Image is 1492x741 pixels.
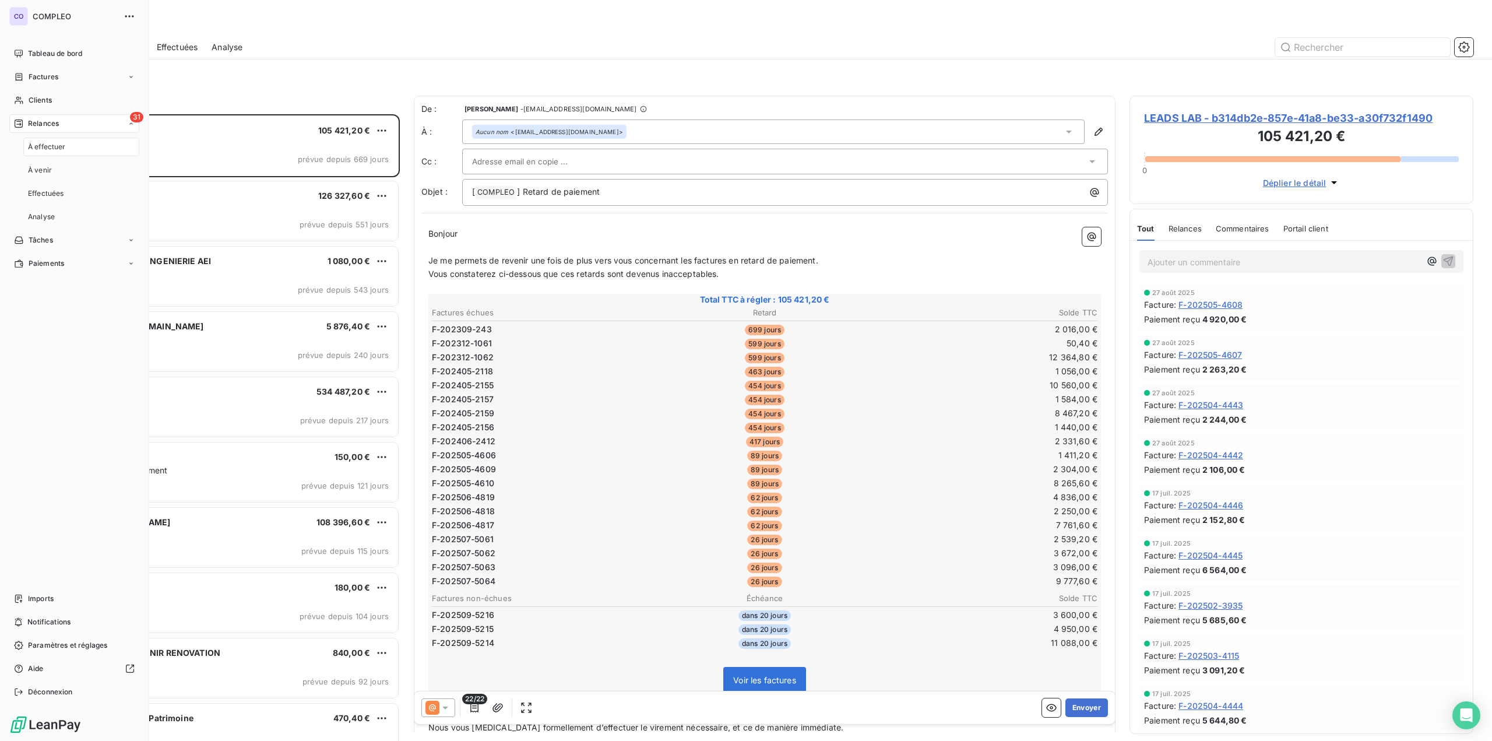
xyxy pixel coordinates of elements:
[877,623,1098,635] td: 4 950,00 €
[1144,399,1176,411] span: Facture :
[1202,564,1247,576] span: 6 564,00 €
[432,380,494,391] span: F-202405-2155
[1144,463,1200,476] span: Paiement reçu
[1152,389,1195,396] span: 27 août 2025
[298,285,389,294] span: prévue depuis 543 jours
[745,325,784,335] span: 699 jours
[335,452,370,462] span: 150,00 €
[733,675,796,685] span: Voir les factures
[28,640,107,651] span: Paramètres et réglages
[746,437,783,447] span: 417 jours
[421,187,448,196] span: Objet :
[476,186,516,199] span: COMPLEO
[472,187,475,196] span: [
[1144,649,1176,662] span: Facture :
[28,118,59,129] span: Relances
[212,41,242,53] span: Analyse
[1065,698,1108,717] button: Envoyer
[472,153,597,170] input: Adresse email en copie ...
[747,549,782,559] span: 26 jours
[335,582,370,592] span: 180,00 €
[1152,640,1191,647] span: 17 juil. 2025
[747,577,782,587] span: 26 jours
[877,637,1098,649] td: 11 088,00 €
[1144,664,1200,676] span: Paiement reçu
[328,256,371,266] span: 1 080,00 €
[1144,126,1459,149] h3: 105 421,20 €
[1178,349,1242,361] span: F-202505-4607
[877,592,1098,605] th: Solde TTC
[421,156,462,167] label: Cc :
[1178,649,1239,662] span: F-202503-4115
[28,48,82,59] span: Tableau de bord
[877,351,1098,364] td: 12 364,80 €
[747,563,782,573] span: 26 jours
[1216,224,1269,233] span: Commentaires
[1178,700,1243,712] span: F-202504-4444
[27,617,71,627] span: Notifications
[1452,701,1480,729] div: Open Intercom Messenger
[877,547,1098,560] td: 3 672,00 €
[1144,614,1200,626] span: Paiement reçu
[877,307,1098,319] th: Solde TTC
[298,350,389,360] span: prévue depuis 240 jours
[432,561,495,573] span: F-202507-5063
[745,423,784,433] span: 454 jours
[877,463,1098,476] td: 2 304,00 €
[1202,363,1247,375] span: 2 263,20 €
[877,379,1098,392] td: 10 560,00 €
[300,416,389,425] span: prévue depuis 217 jours
[9,715,82,734] img: Logo LeanPay
[432,547,495,559] span: F-202507-5062
[1202,714,1247,726] span: 5 644,80 €
[747,535,782,545] span: 26 jours
[1202,413,1247,426] span: 2 244,00 €
[747,507,782,517] span: 62 jours
[1152,339,1195,346] span: 27 août 2025
[1178,399,1243,411] span: F-202504-4443
[1142,166,1147,175] span: 0
[747,493,782,503] span: 62 jours
[745,381,784,391] span: 454 jours
[1263,177,1326,189] span: Déplier le détail
[28,687,73,697] span: Déconnexion
[432,366,493,377] span: F-202405-2118
[1144,313,1200,325] span: Paiement reçu
[29,95,52,106] span: Clients
[33,12,117,21] span: COMPLEO
[747,451,782,461] span: 89 jours
[298,154,389,164] span: prévue depuis 669 jours
[877,323,1098,336] td: 2 016,00 €
[1144,413,1200,426] span: Paiement reçu
[428,722,843,732] span: Nous vous [MEDICAL_DATA] formellement d’effectuer le virement nécessaire, et ce de manière immédi...
[877,421,1098,434] td: 1 440,00 €
[1178,449,1243,461] span: F-202504-4442
[517,187,600,196] span: ] Retard de paiement
[300,612,389,621] span: prévue depuis 104 jours
[1144,499,1176,511] span: Facture :
[745,395,784,405] span: 454 jours
[130,112,143,122] span: 31
[29,72,58,82] span: Factures
[1144,363,1200,375] span: Paiement reçu
[1283,224,1328,233] span: Portail client
[28,212,55,222] span: Analyse
[9,659,139,678] a: Aide
[1152,590,1191,597] span: 17 juil. 2025
[29,235,53,245] span: Tâches
[877,449,1098,462] td: 1 411,20 €
[432,575,495,587] span: F-202507-5064
[432,352,494,363] span: F-202312-1062
[1144,714,1200,726] span: Paiement reçu
[1275,38,1450,57] input: Rechercher
[1152,289,1195,296] span: 27 août 2025
[28,593,54,604] span: Imports
[745,409,784,419] span: 454 jours
[1144,514,1200,526] span: Paiement reçu
[1202,614,1247,626] span: 5 685,60 €
[877,575,1098,588] td: 9 777,60 €
[877,407,1098,420] td: 8 467,20 €
[738,610,791,621] span: dans 20 jours
[877,609,1098,621] td: 3 600,00 €
[300,220,389,229] span: prévue depuis 551 jours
